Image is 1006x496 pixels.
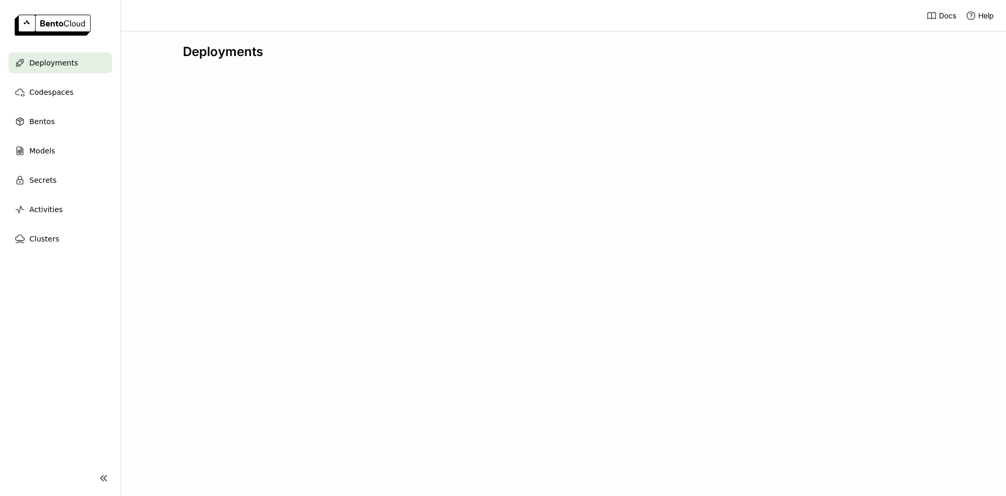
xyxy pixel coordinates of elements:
span: Clusters [29,233,59,245]
span: Models [29,145,55,157]
div: Help [966,10,994,21]
a: Activities [8,199,112,220]
a: Models [8,140,112,161]
span: Docs [939,11,956,20]
span: Codespaces [29,86,73,98]
a: Secrets [8,170,112,191]
span: Activities [29,203,63,216]
span: Help [978,11,994,20]
div: Deployments [183,44,944,60]
a: Docs [926,10,956,21]
a: Clusters [8,228,112,249]
img: logo [15,15,91,36]
span: Bentos [29,115,54,128]
span: Secrets [29,174,57,186]
span: Deployments [29,57,78,69]
a: Bentos [8,111,112,132]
